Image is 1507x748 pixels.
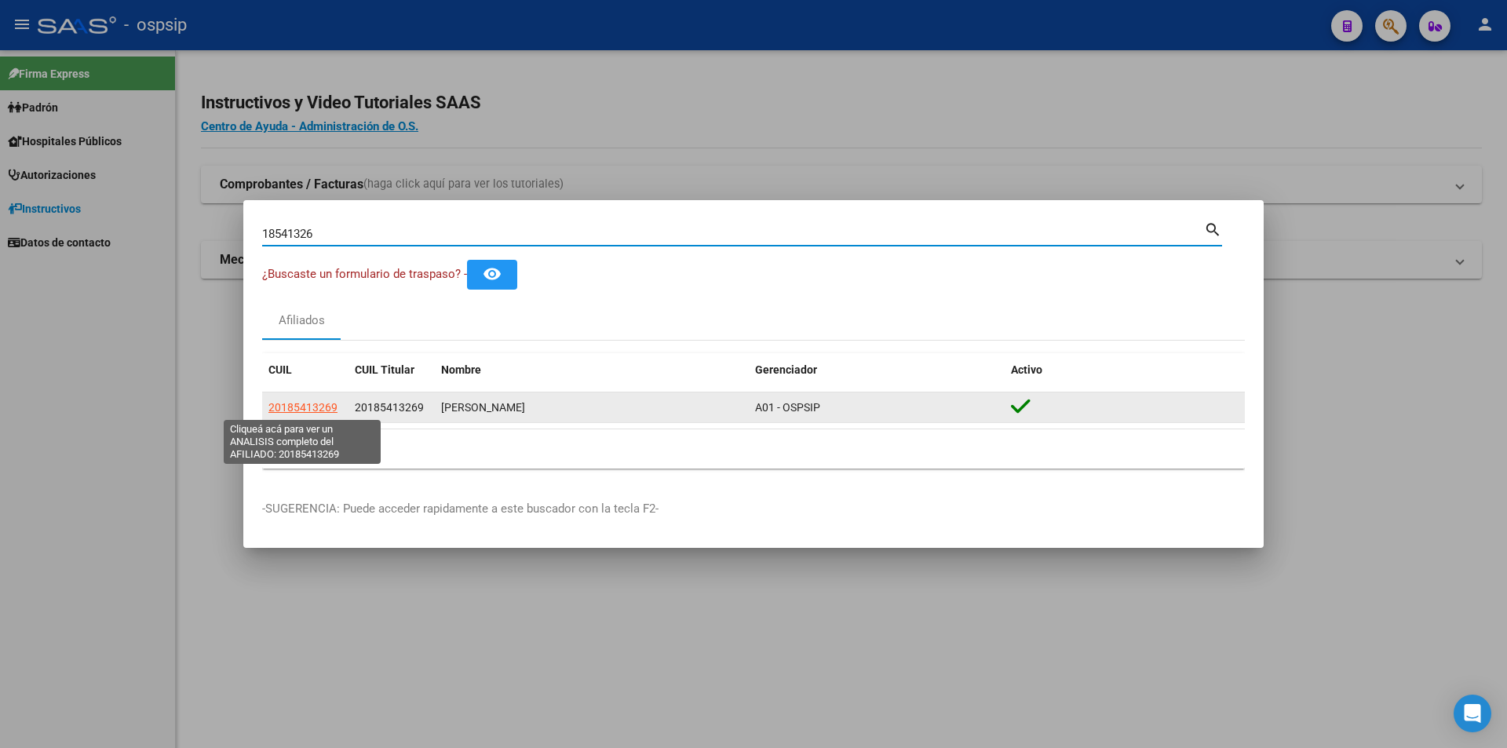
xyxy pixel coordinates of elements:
datatable-header-cell: Gerenciador [749,353,1005,387]
mat-icon: search [1204,219,1222,238]
span: Nombre [441,363,481,376]
div: Afiliados [279,312,325,330]
datatable-header-cell: Activo [1005,353,1245,387]
p: -SUGERENCIA: Puede acceder rapidamente a este buscador con la tecla F2- [262,500,1245,518]
span: A01 - OSPSIP [755,401,820,414]
datatable-header-cell: Nombre [435,353,749,387]
span: CUIL Titular [355,363,414,376]
datatable-header-cell: CUIL Titular [348,353,435,387]
div: 1 total [262,429,1245,469]
span: 20185413269 [268,401,338,414]
div: Open Intercom Messenger [1454,695,1491,732]
div: [PERSON_NAME] [441,399,743,417]
datatable-header-cell: CUIL [262,353,348,387]
span: CUIL [268,363,292,376]
span: ¿Buscaste un formulario de traspaso? - [262,267,467,281]
span: Gerenciador [755,363,817,376]
span: Activo [1011,363,1042,376]
span: 20185413269 [355,401,424,414]
mat-icon: remove_red_eye [483,265,502,283]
